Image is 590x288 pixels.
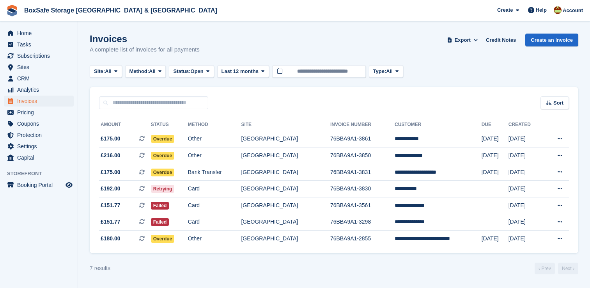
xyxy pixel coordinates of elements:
[17,152,64,163] span: Capital
[4,141,74,152] a: menu
[508,197,544,214] td: [DATE]
[4,152,74,163] a: menu
[105,68,112,75] span: All
[241,131,330,148] td: [GEOGRAPHIC_DATA]
[563,7,583,14] span: Account
[241,148,330,164] td: [GEOGRAPHIC_DATA]
[151,152,175,160] span: Overdue
[330,231,395,247] td: 76BBA9A1-2855
[533,263,580,274] nav: Page
[6,5,18,16] img: stora-icon-8386f47178a22dfd0bd8f6a31ec36ba5ce8667c1dd55bd0f319d3a0aa187defe.svg
[90,45,200,54] p: A complete list of invoices for all payments
[90,34,200,44] h1: Invoices
[4,62,74,73] a: menu
[17,180,64,190] span: Booking Portal
[188,148,241,164] td: Other
[482,231,508,247] td: [DATE]
[188,214,241,231] td: Card
[525,34,578,46] a: Create an Invoice
[4,50,74,61] a: menu
[188,181,241,197] td: Card
[64,180,74,190] a: Preview store
[241,231,330,247] td: [GEOGRAPHIC_DATA]
[17,73,64,84] span: CRM
[17,28,64,39] span: Home
[4,39,74,50] a: menu
[151,169,175,176] span: Overdue
[101,235,120,243] span: £180.00
[536,6,547,14] span: Help
[535,263,555,274] a: Previous
[241,197,330,214] td: [GEOGRAPHIC_DATA]
[508,131,544,148] td: [DATE]
[373,68,386,75] span: Type:
[4,73,74,84] a: menu
[101,151,120,160] span: £216.00
[330,119,395,131] th: Invoice Number
[558,263,578,274] a: Next
[125,65,166,78] button: Method: All
[508,181,544,197] td: [DATE]
[129,68,149,75] span: Method:
[17,118,64,129] span: Coupons
[4,84,74,95] a: menu
[188,119,241,131] th: Method
[151,218,169,226] span: Failed
[395,119,482,131] th: Customer
[101,135,120,143] span: £175.00
[101,168,120,176] span: £175.00
[330,148,395,164] td: 76BBA9A1-3850
[221,68,259,75] span: Last 12 months
[99,119,151,131] th: Amount
[445,34,480,46] button: Export
[188,131,241,148] td: Other
[173,68,190,75] span: Status:
[482,119,508,131] th: Due
[330,214,395,231] td: 76BBA9A1-3298
[149,68,156,75] span: All
[151,202,169,210] span: Failed
[151,185,175,193] span: Retrying
[4,96,74,107] a: menu
[7,170,78,178] span: Storefront
[508,164,544,181] td: [DATE]
[188,197,241,214] td: Card
[241,214,330,231] td: [GEOGRAPHIC_DATA]
[17,107,64,118] span: Pricing
[508,119,544,131] th: Created
[151,135,175,143] span: Overdue
[241,181,330,197] td: [GEOGRAPHIC_DATA]
[455,36,471,44] span: Export
[553,99,563,107] span: Sort
[369,65,403,78] button: Type: All
[17,50,64,61] span: Subscriptions
[4,180,74,190] a: menu
[17,141,64,152] span: Settings
[17,130,64,140] span: Protection
[241,164,330,181] td: [GEOGRAPHIC_DATA]
[4,28,74,39] a: menu
[21,4,220,17] a: BoxSafe Storage [GEOGRAPHIC_DATA] & [GEOGRAPHIC_DATA]
[330,164,395,181] td: 76BBA9A1-3831
[508,214,544,231] td: [DATE]
[4,130,74,140] a: menu
[330,131,395,148] td: 76BBA9A1-3861
[151,119,188,131] th: Status
[17,84,64,95] span: Analytics
[151,235,175,243] span: Overdue
[330,197,395,214] td: 76BBA9A1-3561
[101,218,120,226] span: £151.77
[17,39,64,50] span: Tasks
[508,231,544,247] td: [DATE]
[386,68,393,75] span: All
[241,119,330,131] th: Site
[482,164,508,181] td: [DATE]
[191,68,204,75] span: Open
[90,264,110,272] div: 7 results
[217,65,269,78] button: Last 12 months
[17,96,64,107] span: Invoices
[101,201,120,210] span: £151.77
[483,34,519,46] a: Credit Notes
[188,164,241,181] td: Bank Transfer
[94,68,105,75] span: Site:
